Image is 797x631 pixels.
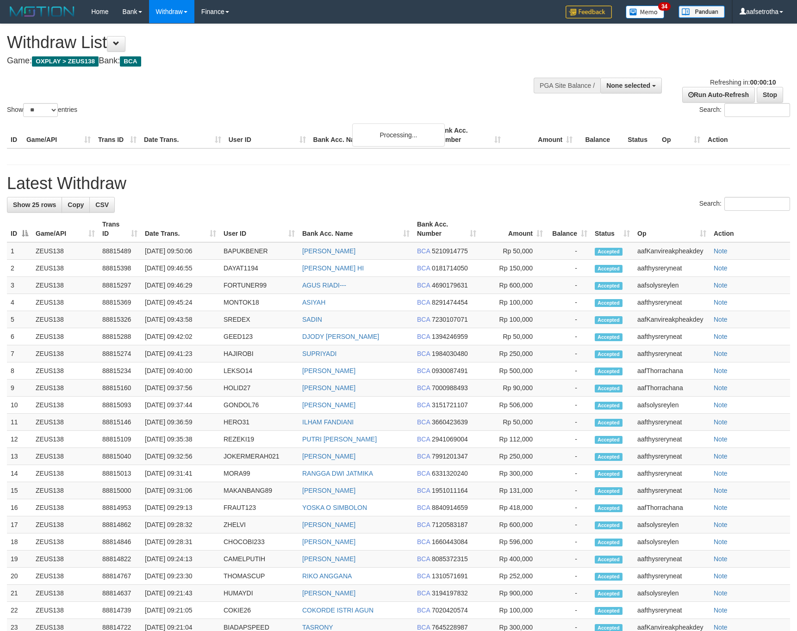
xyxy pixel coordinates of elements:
[302,264,364,272] a: [PERSON_NAME] HI
[94,122,140,148] th: Trans ID
[714,572,728,580] a: Note
[140,122,225,148] th: Date Trans.
[547,242,591,260] td: -
[32,362,99,380] td: ZEUS138
[32,260,99,277] td: ZEUS138
[600,78,662,93] button: None selected
[413,216,480,242] th: Bank Acc. Number: activate to sort column ascending
[432,435,468,443] span: Copy 2941069004 to clipboard
[714,555,728,563] a: Note
[566,6,612,18] img: Feedback.jpg
[714,589,728,597] a: Note
[220,499,299,516] td: FRAUT123
[302,538,355,545] a: [PERSON_NAME]
[595,504,623,512] span: Accepted
[99,260,141,277] td: 88815398
[220,448,299,465] td: JOKERMERAH021
[417,435,430,443] span: BCA
[714,538,728,545] a: Note
[432,418,468,426] span: Copy 3660423639 to clipboard
[417,333,430,340] span: BCA
[99,499,141,516] td: 88814953
[699,197,790,211] label: Search:
[220,260,299,277] td: DAYAT1194
[433,122,504,148] th: Bank Acc. Number
[480,328,547,345] td: Rp 50,000
[634,362,710,380] td: aafThorrachana
[7,216,32,242] th: ID: activate to sort column descending
[634,465,710,482] td: aafthysreryneat
[547,414,591,431] td: -
[634,448,710,465] td: aafthysreryneat
[220,431,299,448] td: REZEKI19
[302,453,355,460] a: [PERSON_NAME]
[299,216,413,242] th: Bank Acc. Name: activate to sort column ascending
[432,333,468,340] span: Copy 1394246959 to clipboard
[23,103,58,117] select: Showentries
[595,521,623,529] span: Accepted
[7,311,32,328] td: 5
[141,448,220,465] td: [DATE] 09:32:56
[32,516,99,533] td: ZEUS138
[634,242,710,260] td: aafKanvireakpheakdey
[714,333,728,340] a: Note
[480,216,547,242] th: Amount: activate to sort column ascending
[634,277,710,294] td: aafsolysreylen
[547,448,591,465] td: -
[141,294,220,311] td: [DATE] 09:45:24
[714,401,728,409] a: Note
[547,294,591,311] td: -
[634,414,710,431] td: aafthysreryneat
[432,384,468,392] span: Copy 7000988493 to clipboard
[220,397,299,414] td: GONDOL76
[302,521,355,528] a: [PERSON_NAME]
[7,482,32,499] td: 15
[595,282,623,290] span: Accepted
[714,299,728,306] a: Note
[302,435,377,443] a: PUTRI [PERSON_NAME]
[699,103,790,117] label: Search:
[714,435,728,443] a: Note
[141,380,220,397] td: [DATE] 09:37:56
[710,79,776,86] span: Refreshing in:
[634,345,710,362] td: aafthysreryneat
[141,431,220,448] td: [DATE] 09:35:38
[595,299,623,307] span: Accepted
[417,487,430,494] span: BCA
[710,216,790,242] th: Action
[714,606,728,614] a: Note
[504,122,576,148] th: Amount
[68,201,84,208] span: Copy
[120,56,141,67] span: BCA
[89,197,115,213] a: CSV
[302,504,367,511] a: YOSKA O SIMBOLON
[99,448,141,465] td: 88815040
[302,299,325,306] a: ASIYAH
[595,539,623,546] span: Accepted
[32,465,99,482] td: ZEUS138
[141,242,220,260] td: [DATE] 09:50:06
[141,216,220,242] th: Date Trans.: activate to sort column ascending
[417,264,430,272] span: BCA
[7,56,522,66] h4: Game: Bank:
[547,260,591,277] td: -
[480,294,547,311] td: Rp 100,000
[7,465,32,482] td: 14
[225,122,310,148] th: User ID
[480,533,547,551] td: Rp 596,000
[141,499,220,516] td: [DATE] 09:29:13
[480,499,547,516] td: Rp 418,000
[7,103,77,117] label: Show entries
[432,316,468,323] span: Copy 7230107071 to clipboard
[714,453,728,460] a: Note
[32,448,99,465] td: ZEUS138
[480,260,547,277] td: Rp 150,000
[417,350,430,357] span: BCA
[595,333,623,341] span: Accepted
[634,499,710,516] td: aafThorrachana
[23,122,94,148] th: Game/API
[302,384,355,392] a: [PERSON_NAME]
[13,201,56,208] span: Show 25 rows
[417,401,430,409] span: BCA
[704,122,790,148] th: Action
